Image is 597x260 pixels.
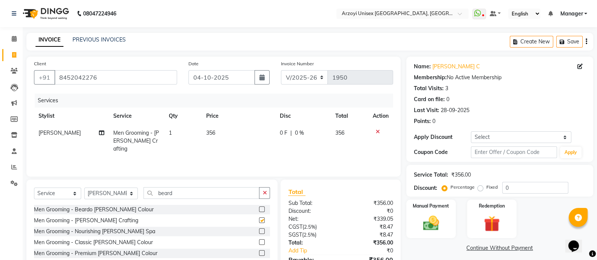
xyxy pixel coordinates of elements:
[414,171,448,179] div: Service Total:
[331,108,368,125] th: Total
[341,223,399,231] div: ₹8.47
[73,36,126,43] a: PREVIOUS INVOICES
[288,231,302,238] span: SGST
[510,36,553,48] button: Create New
[414,117,431,125] div: Points:
[282,215,341,223] div: Net:
[281,60,314,67] label: Invoice Number
[35,94,399,108] div: Services
[282,231,341,239] div: ( )
[34,70,55,85] button: +91
[282,199,341,207] div: Sub Total:
[418,214,444,232] img: _cash.svg
[169,129,172,136] span: 1
[471,146,557,158] input: Enter Offer / Coupon Code
[414,63,431,71] div: Name:
[282,207,341,215] div: Discount:
[441,106,469,114] div: 28-09-2025
[451,171,471,179] div: ₹356.00
[34,108,109,125] th: Stylist
[446,95,449,103] div: 0
[479,203,505,209] label: Redemption
[109,108,164,125] th: Service
[282,223,341,231] div: ( )
[341,215,399,223] div: ₹339.05
[414,95,445,103] div: Card on file:
[414,106,439,114] div: Last Visit:
[560,147,582,158] button: Apply
[432,117,435,125] div: 0
[188,60,199,67] label: Date
[282,247,350,255] a: Add Tip
[34,228,155,235] div: Men Grooming - Nourishing [PERSON_NAME] Spa
[479,214,504,234] img: _gift.svg
[335,129,344,136] span: 356
[414,148,471,156] div: Coupon Code
[83,3,116,24] b: 08047224946
[282,239,341,247] div: Total:
[34,217,138,225] div: Men Grooming - [PERSON_NAME] Crafting
[303,232,315,238] span: 2.5%
[486,184,498,191] label: Fixed
[341,239,399,247] div: ₹356.00
[34,249,157,257] div: Men Grooming - Premium [PERSON_NAME] Colour
[414,184,437,192] div: Discount:
[295,129,304,137] span: 0 %
[143,187,259,199] input: Search or Scan
[414,133,471,141] div: Apply Discount
[113,129,159,152] span: Men Grooming - [PERSON_NAME] Crafting
[34,206,154,214] div: Men Grooming - Beardo [PERSON_NAME] Colour
[414,74,586,82] div: No Active Membership
[432,63,480,71] a: [PERSON_NAME] C
[164,108,201,125] th: Qty
[565,230,589,252] iframe: chat widget
[275,108,331,125] th: Disc
[35,33,63,47] a: INVOICE
[34,238,153,246] div: Men Grooming - Classic [PERSON_NAME] Colour
[280,129,287,137] span: 0 F
[445,85,448,92] div: 3
[414,74,447,82] div: Membership:
[202,108,275,125] th: Price
[206,129,215,136] span: 356
[408,244,592,252] a: Continue Without Payment
[341,231,399,239] div: ₹8.47
[560,10,583,18] span: Manager
[54,70,177,85] input: Search by Name/Mobile/Email/Code
[341,207,399,215] div: ₹0
[290,129,292,137] span: |
[34,60,46,67] label: Client
[341,199,399,207] div: ₹356.00
[39,129,81,136] span: [PERSON_NAME]
[368,108,393,125] th: Action
[556,36,583,48] button: Save
[288,223,302,230] span: CGST
[413,203,449,209] label: Manual Payment
[288,188,305,196] span: Total
[304,224,315,230] span: 2.5%
[414,85,444,92] div: Total Visits:
[19,3,71,24] img: logo
[450,184,475,191] label: Percentage
[350,247,399,255] div: ₹0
